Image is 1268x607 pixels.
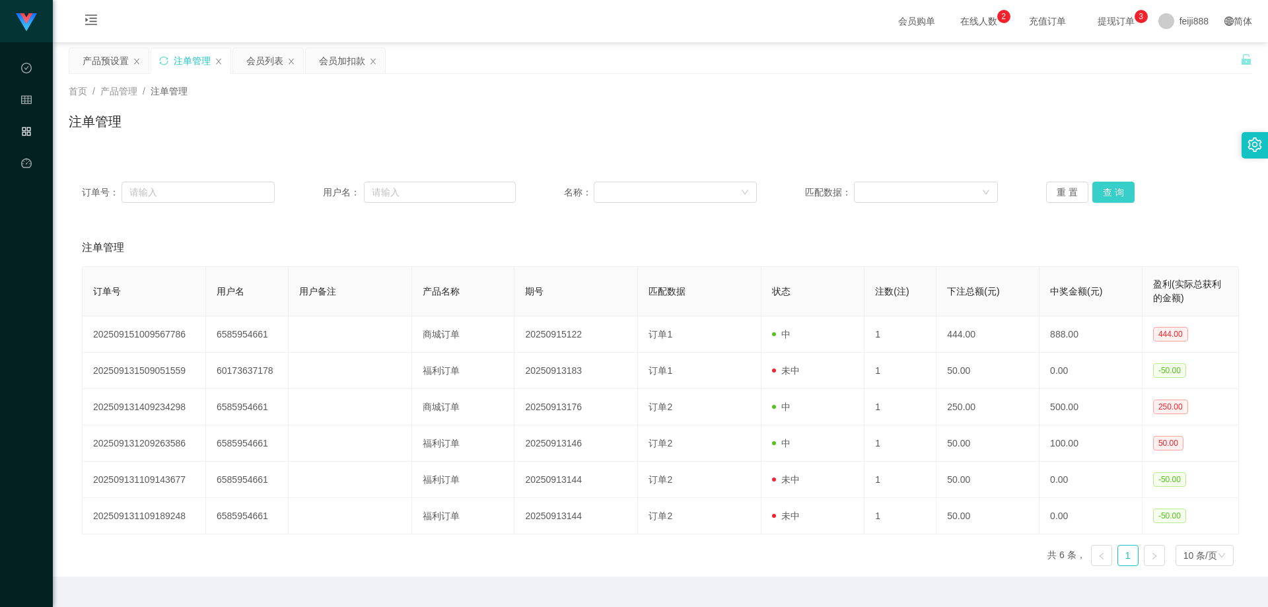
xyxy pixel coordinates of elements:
[1150,552,1158,560] i: 图标: right
[936,389,1039,425] td: 250.00
[1218,552,1226,561] i: 图标: down
[174,48,211,73] div: 注单管理
[514,389,638,425] td: 20250913176
[1091,17,1141,26] span: 提现订单
[649,511,672,521] span: 订单2
[412,389,515,425] td: 商城订单
[772,402,791,412] span: 中
[1039,425,1143,462] td: 100.00
[649,474,672,485] span: 订单2
[1153,279,1221,303] span: 盈利(实际总获利的金额)
[772,329,791,339] span: 中
[875,286,909,297] span: 注数(注)
[412,498,515,534] td: 福利订单
[69,1,114,43] i: 图标: menu-unfold
[1144,545,1165,566] li: 下一页
[1098,552,1106,560] i: 图标: left
[369,57,377,65] i: 图标: close
[936,498,1039,534] td: 50.00
[864,389,936,425] td: 1
[215,57,223,65] i: 图标: close
[1153,472,1186,487] span: -50.00
[21,151,32,284] a: 图标: dashboard平台首页
[143,86,145,96] span: /
[1039,353,1143,389] td: 0.00
[1001,10,1006,23] p: 2
[649,402,672,412] span: 订单2
[864,425,936,462] td: 1
[514,462,638,498] td: 20250913144
[122,182,275,203] input: 请输入
[936,353,1039,389] td: 50.00
[649,329,672,339] span: 订单1
[1248,137,1262,152] i: 图标: setting
[514,425,638,462] td: 20250913146
[1153,327,1188,341] span: 444.00
[412,425,515,462] td: 福利订单
[772,438,791,448] span: 中
[982,188,990,197] i: 图标: down
[133,57,141,65] i: 图标: close
[423,286,460,297] span: 产品名称
[947,286,999,297] span: 下注总额(元)
[83,316,206,353] td: 202509151009567786
[1091,545,1112,566] li: 上一页
[217,286,244,297] span: 用户名
[514,316,638,353] td: 20250915122
[741,188,749,197] i: 图标: down
[954,17,1004,26] span: 在线人数
[772,286,791,297] span: 状态
[1135,10,1148,23] sup: 3
[1224,17,1234,26] i: 图标: global
[1153,400,1188,414] span: 250.00
[299,286,336,297] span: 用户备注
[21,57,32,83] i: 图标: check-circle-o
[1153,363,1186,378] span: -50.00
[525,286,544,297] span: 期号
[864,353,936,389] td: 1
[1039,462,1143,498] td: 0.00
[206,425,289,462] td: 6585954661
[1183,546,1217,565] div: 10 条/页
[1153,509,1186,523] span: -50.00
[1118,546,1138,565] a: 1
[649,438,672,448] span: 订单2
[1047,545,1086,566] li: 共 6 条，
[206,389,289,425] td: 6585954661
[772,474,800,485] span: 未中
[936,316,1039,353] td: 444.00
[323,186,364,199] span: 用户名：
[864,498,936,534] td: 1
[83,48,129,73] div: 产品预设置
[1039,498,1143,534] td: 0.00
[92,86,95,96] span: /
[21,89,32,115] i: 图标: table
[83,389,206,425] td: 202509131409234298
[936,462,1039,498] td: 50.00
[82,240,124,256] span: 注单管理
[93,286,121,297] span: 订单号
[100,86,137,96] span: 产品管理
[159,56,168,65] i: 图标: sync
[21,95,32,213] span: 会员管理
[83,498,206,534] td: 202509131109189248
[151,86,188,96] span: 注单管理
[772,365,800,376] span: 未中
[1117,545,1139,566] li: 1
[83,462,206,498] td: 202509131109143677
[936,425,1039,462] td: 50.00
[206,462,289,498] td: 6585954661
[805,186,854,199] span: 匹配数据：
[1153,436,1183,450] span: 50.00
[69,112,122,131] h1: 注单管理
[206,316,289,353] td: 6585954661
[514,353,638,389] td: 20250913183
[21,63,32,181] span: 数据中心
[864,462,936,498] td: 1
[412,316,515,353] td: 商城订单
[364,182,516,203] input: 请输入
[1046,182,1088,203] button: 重 置
[83,425,206,462] td: 202509131209263586
[772,511,800,521] span: 未中
[1050,286,1102,297] span: 中奖金额(元)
